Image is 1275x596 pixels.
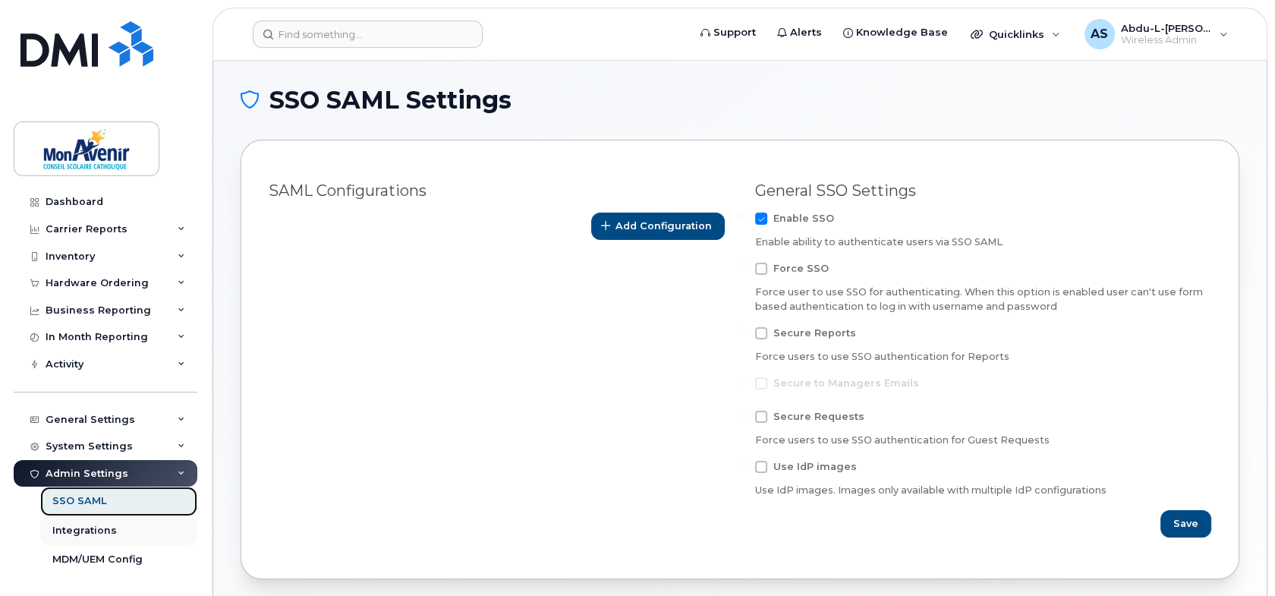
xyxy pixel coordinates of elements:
button: Save [1160,510,1211,538]
span: Save [1173,516,1198,531]
input: Secure Requests [737,411,745,418]
span: Use IdP images [773,461,857,472]
span: Enable SSO [773,213,834,224]
input: Enable SSO [737,213,745,220]
span: Secure Requests [773,411,864,422]
span: Secure to Managers Emails [773,377,919,389]
span: Secure Reports [773,327,856,339]
button: Add Configuration [591,213,725,240]
input: Use IdP images [737,461,745,468]
div: Force user to use SSO for authenticating. When this option is enabled user can't use form based a... [755,285,1211,314]
input: Secure Reports [737,327,745,335]
span: Force SSO [773,263,829,274]
input: Force SSO [737,263,745,270]
div: SAML Configurations [269,181,725,200]
div: General SSO Settings [755,181,1211,200]
div: Force users to use SSO authentication for Reports [755,350,1211,364]
div: Force users to use SSO authentication for Guest Requests [755,434,1211,447]
input: Secure to Managers Emails [737,377,745,385]
span: Add Configuration [615,219,712,233]
span: SSO SAML Settings [269,89,512,112]
div: Use IdP images. Images only available with multiple IdP configurations [755,484,1211,497]
div: Enable ability to authenticate users via SSO SAML [755,235,1211,249]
